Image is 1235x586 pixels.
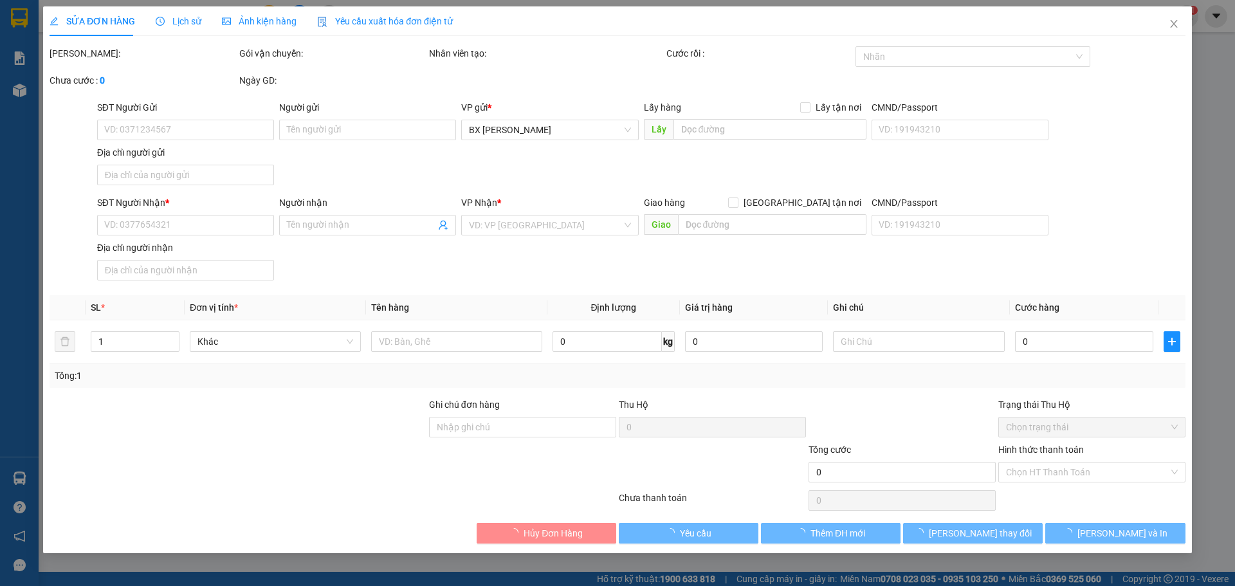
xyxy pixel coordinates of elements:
span: Cước hàng [1015,302,1059,313]
div: SĐT Người Gửi [97,100,274,114]
button: Close [1156,6,1192,42]
input: VD: Bàn, Ghế [371,331,542,352]
div: Nhân viên tạo: [429,46,664,60]
span: Thu Hộ [619,399,648,410]
div: Người gửi [279,100,456,114]
span: Tên hàng [371,302,409,313]
div: Cước rồi : [666,46,854,60]
span: SỬA ĐƠN HÀNG [50,16,135,26]
button: delete [55,331,75,352]
div: CMND/Passport [872,100,1048,114]
label: Ghi chú đơn hàng [429,399,500,410]
button: Hủy Đơn Hàng [477,523,616,544]
span: Ảnh kiện hàng [222,16,297,26]
div: Tổng: 1 [55,369,477,383]
span: loading [796,528,810,537]
div: VP gửi [462,100,639,114]
span: Giao [644,214,678,235]
span: [PERSON_NAME] và In [1077,526,1167,540]
div: Ngày GD: [239,73,426,87]
span: Giao hàng [644,197,685,208]
button: plus [1164,331,1180,352]
th: Ghi chú [828,295,1010,320]
span: Chọn trạng thái [1006,417,1178,437]
span: close [1169,19,1179,29]
button: Yêu cầu [619,523,758,544]
input: Ghi chú đơn hàng [429,417,616,437]
input: Địa chỉ của người gửi [97,165,274,185]
span: Lịch sử [156,16,201,26]
span: Khác [197,332,353,351]
span: BX Cao Lãnh [470,120,631,140]
label: Hình thức thanh toán [998,444,1084,455]
div: Chưa thanh toán [617,491,807,513]
span: loading [1063,528,1077,537]
input: Dọc đường [678,214,866,235]
span: plus [1164,336,1180,347]
span: [GEOGRAPHIC_DATA] tận nơi [738,196,866,210]
span: Yêu cầu [680,526,711,540]
span: Đơn vị tính [190,302,238,313]
span: VP Nhận [462,197,498,208]
div: [PERSON_NAME]: [50,46,237,60]
button: [PERSON_NAME] và In [1046,523,1185,544]
span: [PERSON_NAME] thay đổi [929,526,1032,540]
img: icon [317,17,327,27]
span: Giá trị hàng [685,302,733,313]
span: Yêu cầu xuất hóa đơn điện tử [317,16,453,26]
span: SL [91,302,101,313]
div: Địa chỉ người gửi [97,145,274,160]
span: Lấy hàng [644,102,681,113]
span: Tổng cước [809,444,851,455]
span: Lấy [644,119,673,140]
span: user-add [439,220,449,230]
button: Thêm ĐH mới [761,523,901,544]
input: Dọc đường [673,119,866,140]
div: Gói vận chuyển: [239,46,426,60]
span: loading [509,528,524,537]
input: Ghi Chú [834,331,1005,352]
span: edit [50,17,59,26]
input: Địa chỉ của người nhận [97,260,274,280]
span: Hủy Đơn Hàng [524,526,583,540]
div: Người nhận [279,196,456,210]
div: Trạng thái Thu Hộ [998,398,1185,412]
button: [PERSON_NAME] thay đổi [903,523,1043,544]
b: 0 [100,75,105,86]
span: kg [662,331,675,352]
span: Thêm ĐH mới [810,526,865,540]
div: CMND/Passport [872,196,1048,210]
span: loading [666,528,680,537]
span: Định lượng [591,302,637,313]
div: Địa chỉ người nhận [97,241,274,255]
span: Lấy tận nơi [810,100,866,114]
div: SĐT Người Nhận [97,196,274,210]
span: clock-circle [156,17,165,26]
span: picture [222,17,231,26]
div: Chưa cước : [50,73,237,87]
span: loading [915,528,929,537]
